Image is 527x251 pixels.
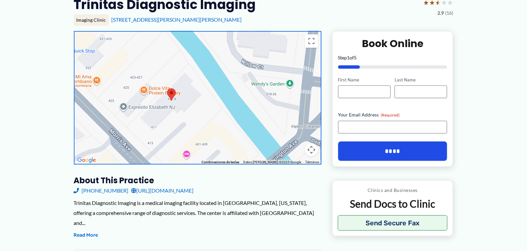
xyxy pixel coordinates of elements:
[202,160,239,165] button: Combinaciones de teclas
[243,160,301,164] span: Datos [PERSON_NAME] ©2025 Google
[74,14,109,26] div: Imaging Clinic
[381,112,400,117] span: (Required)
[305,143,318,157] button: Controles de visualización del mapa
[76,156,98,165] a: Abre esta zona en Google Maps (se abre en una nueva ventana)
[338,111,447,118] label: Your Email Address
[395,77,447,83] label: Last Name
[338,197,448,210] p: Send Docs to Clinic
[131,186,194,196] a: [URL][DOMAIN_NAME]
[305,34,318,48] button: Cambiar a la vista en pantalla completa
[338,55,447,60] p: Step of
[74,175,321,186] h3: About this practice
[74,198,321,228] div: Trinitas Diagnostic Imaging is a medical imaging facility located in [GEOGRAPHIC_DATA], [US_STATE...
[76,156,98,165] img: Google
[338,37,447,50] h2: Book Online
[74,231,98,239] button: Read More
[347,55,350,60] span: 1
[354,55,357,60] span: 5
[112,16,242,23] a: [STREET_ADDRESS][PERSON_NAME][PERSON_NAME]
[338,186,448,195] p: Clinics and Businesses
[338,77,391,83] label: First Name
[338,215,448,231] button: Send Secure Fax
[445,9,453,17] span: (16)
[74,186,129,196] a: [PHONE_NUMBER]
[305,160,319,164] a: Términos (se abre en una nueva pestaña)
[438,9,444,17] span: 2.9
